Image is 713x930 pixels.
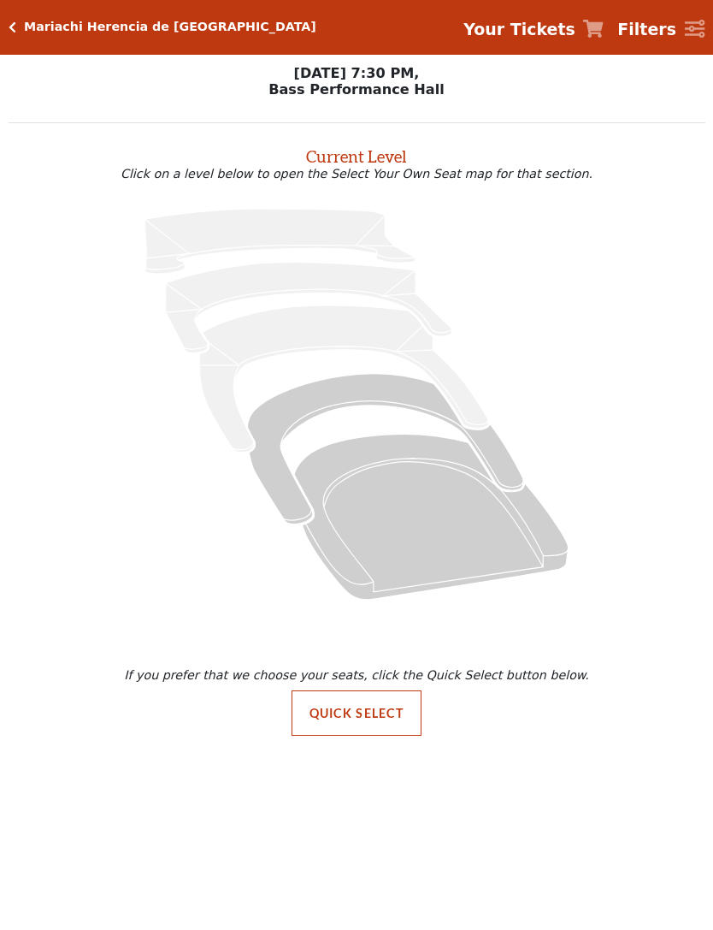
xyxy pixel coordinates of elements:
[166,262,452,352] path: Lower Gallery - Seats Available: 0
[9,21,16,33] a: Click here to go back to filters
[294,434,569,599] path: Orchestra / Parterre Circle - Seats Available: 613
[24,20,316,34] h5: Mariachi Herencia de [GEOGRAPHIC_DATA]
[9,65,705,98] p: [DATE] 7:30 PM, Bass Performance Hall
[292,690,422,737] button: Quick Select
[12,668,701,682] p: If you prefer that we choose your seats, click the Quick Select button below.
[617,17,704,42] a: Filters
[463,20,575,39] strong: Your Tickets
[9,167,705,181] p: Click on a level below to open the Select Your Own Seat map for that section.
[144,209,415,274] path: Upper Gallery - Seats Available: 0
[463,17,604,42] a: Your Tickets
[617,20,676,39] strong: Filters
[9,139,705,167] h2: Current Level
